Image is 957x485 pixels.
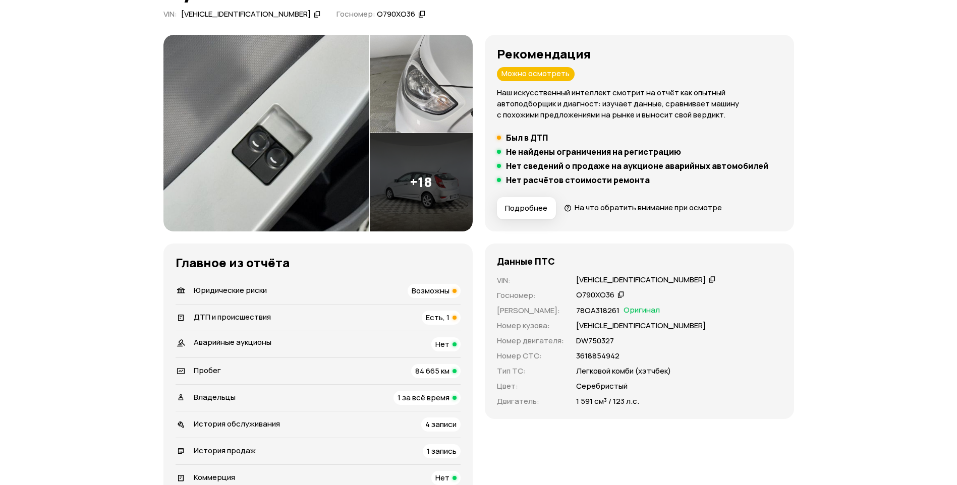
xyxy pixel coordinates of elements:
[576,350,620,361] p: 3618854942
[415,366,449,376] span: 84 665 км
[435,472,449,483] span: Нет
[412,285,449,296] span: Возможны
[506,175,650,185] h5: Нет расчётов стоимости ремонта
[426,312,449,323] span: Есть, 1
[181,9,311,20] div: [VEHICLE_IDENTIFICATION_NUMBER]
[497,67,575,81] div: Можно осмотреть
[506,147,681,157] h5: Не найдены ограничения на регистрацию
[497,197,556,219] button: Подробнее
[427,446,457,456] span: 1 запись
[194,418,280,429] span: История обслуживания
[497,366,564,377] p: Тип ТС :
[576,335,614,346] p: DW750327
[505,203,547,213] span: Подробнее
[575,202,722,213] span: На что обратить внимание при осмотре
[497,350,564,361] p: Номер СТС :
[425,419,457,430] span: 4 записи
[377,9,415,20] div: О790ХО36
[506,133,548,143] h5: Был в ДТП
[497,290,564,301] p: Госномер :
[336,9,375,19] span: Госномер:
[194,445,256,456] span: История продаж
[194,285,267,295] span: Юридические риски
[176,256,461,270] h3: Главное из отчёта
[497,335,564,346] p: Номер двигателя :
[398,392,449,403] span: 1 за всё время
[194,392,236,402] span: Владельцы
[194,312,271,322] span: ДТП и происшествия
[497,381,564,392] p: Цвет :
[194,472,235,482] span: Коммерция
[497,87,782,120] p: Наш искусственный интеллект смотрит на отчёт как опытный автоподборщик и диагност: изучает данные...
[564,202,722,213] a: На что обратить внимание при осмотре
[576,305,620,316] p: 78ОА318261
[497,256,555,267] h4: Данные ПТС
[194,365,221,376] span: Пробег
[497,396,564,407] p: Двигатель :
[194,337,271,347] span: Аварийные аукционы
[576,396,639,407] p: 1 591 см³ / 123 л.с.
[576,320,706,331] p: [VEHICLE_IDENTIFICATION_NUMBER]
[624,305,660,316] span: Оригинал
[576,366,671,377] p: Легковой комби (хэтчбек)
[576,381,628,392] p: Серебристый
[497,305,564,316] p: [PERSON_NAME] :
[576,275,706,285] div: [VEHICLE_IDENTIFICATION_NUMBER]
[435,339,449,349] span: Нет
[497,275,564,286] p: VIN :
[497,320,564,331] p: Номер кузова :
[497,47,782,61] h3: Рекомендация
[163,9,177,19] span: VIN :
[576,290,614,300] div: О790ХО36
[506,161,768,171] h5: Нет сведений о продаже на аукционе аварийных автомобилей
